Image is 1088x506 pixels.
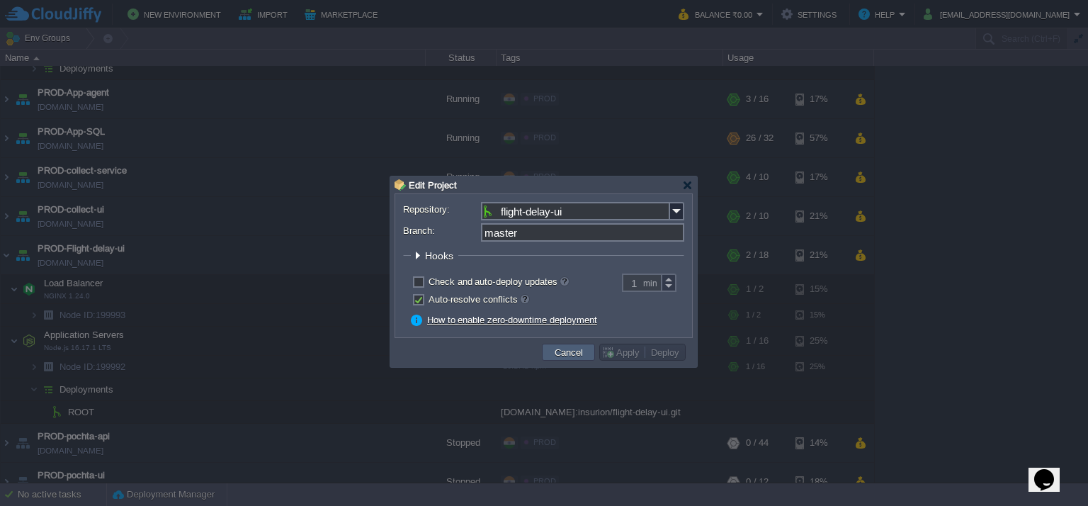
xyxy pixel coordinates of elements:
iframe: chat widget [1028,449,1074,492]
label: Branch: [403,223,480,238]
button: Deploy [647,346,684,359]
div: min [643,274,660,291]
button: Apply [601,346,644,359]
label: Auto-resolve conflicts [429,294,529,305]
span: Edit Project [409,180,457,191]
span: Hooks [425,250,457,262]
label: Check and auto-deploy updates [429,276,569,287]
button: Cancel [550,346,587,359]
a: How to enable zero-downtime deployment [427,315,597,325]
label: Repository: [403,202,480,217]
